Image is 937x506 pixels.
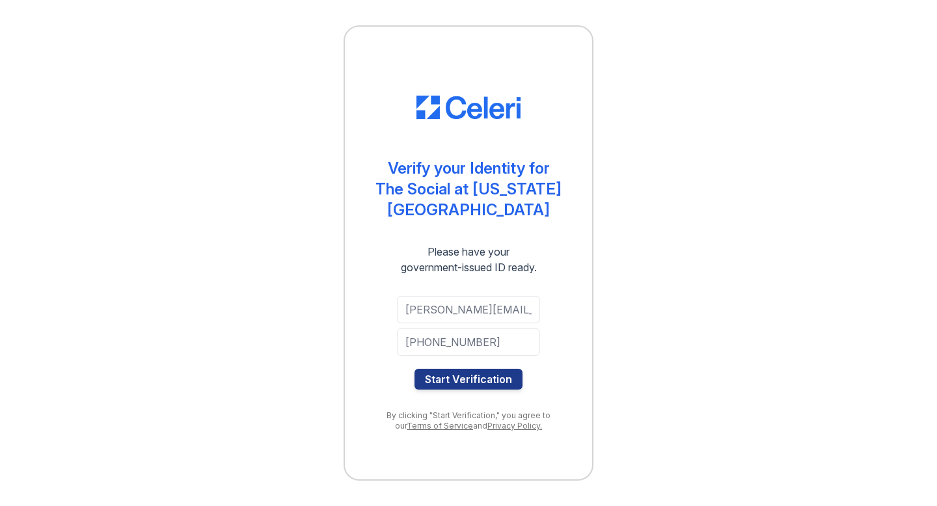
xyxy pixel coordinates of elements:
[407,421,473,431] a: Terms of Service
[487,421,542,431] a: Privacy Policy.
[371,158,566,220] div: Verify your Identity for The Social at [US_STATE][GEOGRAPHIC_DATA]
[414,369,523,390] button: Start Verification
[416,96,521,119] img: CE_Logo_Blue-a8612792a0a2168367f1c8372b55b34899dd931a85d93a1a3d3e32e68fde9ad4.png
[397,296,540,323] input: Email
[371,410,566,431] div: By clicking "Start Verification," you agree to our and
[397,328,540,356] input: Phone
[377,244,560,275] div: Please have your government-issued ID ready.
